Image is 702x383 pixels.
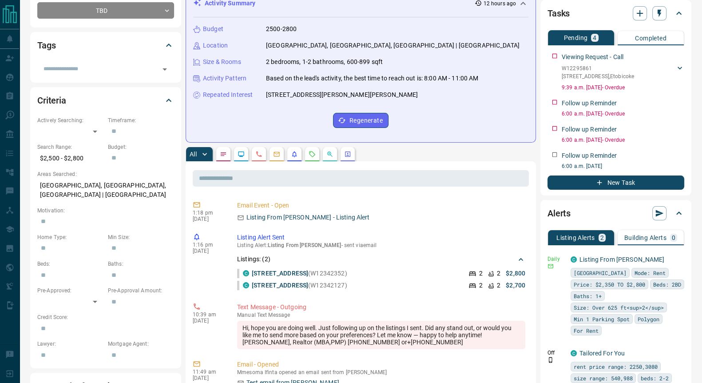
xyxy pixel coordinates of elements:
p: 2 [479,269,483,278]
p: All [190,151,197,157]
p: (W12342127) [252,281,347,290]
div: Criteria [37,90,174,111]
p: Building Alerts [624,235,666,241]
p: Budget [203,24,223,34]
p: Email - Opened [237,360,525,369]
p: [STREET_ADDRESS] , Etobicoke [562,72,634,80]
p: Follow up Reminder [562,99,617,108]
p: Areas Searched: [37,170,174,178]
a: Tailored For You [579,350,625,357]
div: condos.ca [243,282,249,288]
p: [GEOGRAPHIC_DATA], [GEOGRAPHIC_DATA], [GEOGRAPHIC_DATA] | [GEOGRAPHIC_DATA] [266,41,520,50]
p: Actively Searching: [37,116,103,124]
span: Size: Over 625 ft<sup>2</sup> [574,303,664,312]
h2: Criteria [37,93,66,108]
p: Activity Pattern [203,74,246,83]
p: Mmesoma Ifinta opened an email sent from [PERSON_NAME] [237,369,525,375]
p: 1:18 pm [193,210,224,216]
p: Min Size: [108,233,174,241]
p: 2 [497,281,500,290]
p: Pre-Approval Amount: [108,287,174,295]
p: Mortgage Agent: [108,340,174,348]
p: (W12342352) [252,269,347,278]
p: Pre-Approved: [37,287,103,295]
p: 11:49 am [193,369,224,375]
button: Regenerate [333,113,389,128]
p: [DATE] [193,248,224,254]
p: Based on the lead's activity, the best time to reach out is: 8:00 AM - 11:00 AM [266,74,478,83]
p: Size & Rooms [203,57,241,67]
p: Text Message - Outgoing [237,303,525,312]
p: Beds: [37,260,103,268]
div: condos.ca [243,270,249,276]
p: 10:39 am [193,311,224,318]
p: Daily [547,255,565,263]
a: Listing From [PERSON_NAME] [579,256,664,263]
p: 9:39 a.m. [DATE] - Overdue [562,84,684,92]
svg: Calls [255,151,262,158]
p: Follow up Reminder [562,151,617,160]
p: Viewing Request - Call [562,52,623,62]
p: Text Message [237,312,525,318]
svg: Notes [220,151,227,158]
p: Email Event - Open [237,201,525,210]
p: 4 [593,35,596,41]
p: Listing Alert Sent [237,233,525,242]
p: Follow up Reminder [562,125,617,134]
p: 6:00 a.m. [DATE] [562,162,684,170]
p: 0 [672,235,675,241]
p: 1:16 pm [193,242,224,248]
p: Location [203,41,228,50]
p: 2 [479,281,483,290]
span: beds: 2-2 [641,374,669,383]
p: Home Type: [37,233,103,241]
p: Budget: [108,143,174,151]
span: For Rent [574,326,599,335]
p: 6:00 a.m. [DATE] - Overdue [562,110,684,118]
a: [STREET_ADDRESS] [252,270,308,277]
p: 2 [497,269,500,278]
div: Tasks [547,3,684,24]
p: Search Range: [37,143,103,151]
p: Repeated Interest [203,90,253,100]
span: [GEOGRAPHIC_DATA] [574,268,627,277]
span: Mode: Rent [635,268,666,277]
p: $2,500 - $2,800 [37,151,103,166]
span: Beds: 2BD [653,280,681,289]
p: Lawyer: [37,340,103,348]
button: New Task [547,176,684,190]
p: [DATE] [193,318,224,324]
svg: Opportunities [326,151,333,158]
span: rent price range: 2250,3080 [574,362,658,371]
p: [DATE] [193,375,224,381]
span: Min 1 Parking Spot [574,315,630,323]
span: Listing From [PERSON_NAME] [268,242,341,248]
p: $2,800 [506,269,525,278]
p: Pending [563,35,587,41]
p: Motivation: [37,207,174,215]
span: manual [237,312,256,318]
svg: Agent Actions [344,151,351,158]
p: [STREET_ADDRESS][PERSON_NAME][PERSON_NAME] [266,90,418,100]
svg: Email [547,263,554,269]
p: 2500-2800 [266,24,297,34]
p: 2 [600,235,604,241]
p: Credit Score: [37,313,174,321]
div: Hi, hope you are doing well. Just following up on the listings I sent. Did any stand out, or woul... [237,321,525,349]
span: size range: 540,988 [574,374,633,383]
p: [DATE] [193,216,224,222]
p: 2 bedrooms, 1-2 bathrooms, 600-899 sqft [266,57,383,67]
p: Completed [635,35,666,41]
button: Open [159,63,171,76]
h2: Alerts [547,206,571,220]
p: $2,700 [506,281,525,290]
p: 6:00 a.m. [DATE] - Overdue [562,136,684,144]
p: W12295861 [562,64,634,72]
div: Alerts [547,203,684,224]
span: Baths: 1+ [574,291,602,300]
div: W12295861[STREET_ADDRESS],Etobicoke [562,63,684,82]
p: Baths: [108,260,174,268]
svg: Lead Browsing Activity [238,151,245,158]
svg: Push Notification Only [547,357,554,363]
p: Listing Alert : - sent via email [237,242,525,248]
